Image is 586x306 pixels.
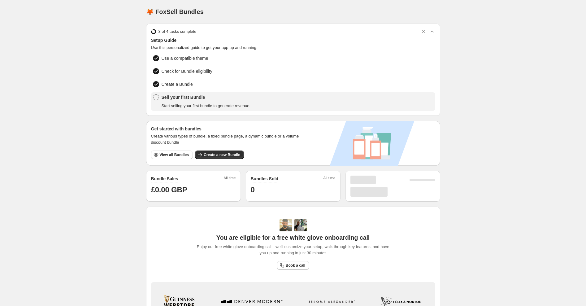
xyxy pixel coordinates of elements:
[280,219,292,231] img: Adi
[151,151,193,159] button: View all Bundles
[277,261,309,270] a: Book a call
[216,234,370,241] span: You are eligible for a free white glove onboarding call
[251,176,278,182] h2: Bundles Sold
[224,176,236,182] span: All time
[160,152,189,157] span: View all Bundles
[151,133,305,146] span: Create various types of bundle, a fixed bundle page, a dynamic bundle or a volume discount bundle
[158,28,197,35] span: 3 of 4 tasks complete
[151,176,178,182] h2: Bundle Sales
[162,94,251,100] span: Sell your first Bundle
[146,8,204,15] h1: 🦊 FoxSell Bundles
[286,263,305,268] span: Book a call
[162,103,251,109] span: Start selling your first bundle to generate revenue.
[162,81,193,87] span: Create a Bundle
[151,185,236,195] h1: £0.00 GBP
[151,37,435,43] span: Setup Guide
[162,55,208,61] span: Use a compatible theme
[195,151,244,159] button: Create a new Bundle
[151,126,305,132] h3: Get started with bundles
[294,219,307,231] img: Prakhar
[162,68,212,74] span: Check for Bundle eligibility
[151,45,435,51] span: Use this personalized guide to get your app up and running.
[251,185,336,195] h1: 0
[193,244,393,256] span: Enjoy our free white glove onboarding call—we'll customize your setup, walk through key features,...
[204,152,240,157] span: Create a new Bundle
[323,176,335,182] span: All time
